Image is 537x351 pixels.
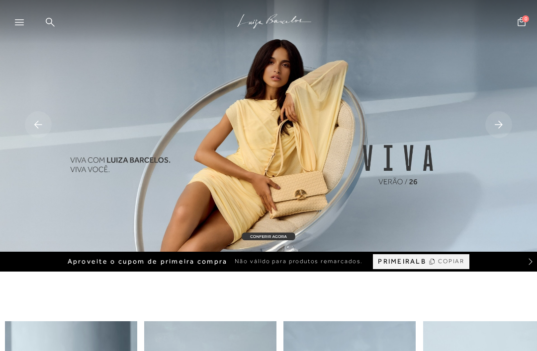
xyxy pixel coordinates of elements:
[378,257,426,266] span: PRIMEIRALB
[68,257,228,266] span: Aproveite o cupom de primeira compra
[522,15,529,22] span: 0
[438,257,465,266] span: COPIAR
[235,257,363,266] span: Não válido para produtos remarcados.
[515,16,529,30] button: 0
